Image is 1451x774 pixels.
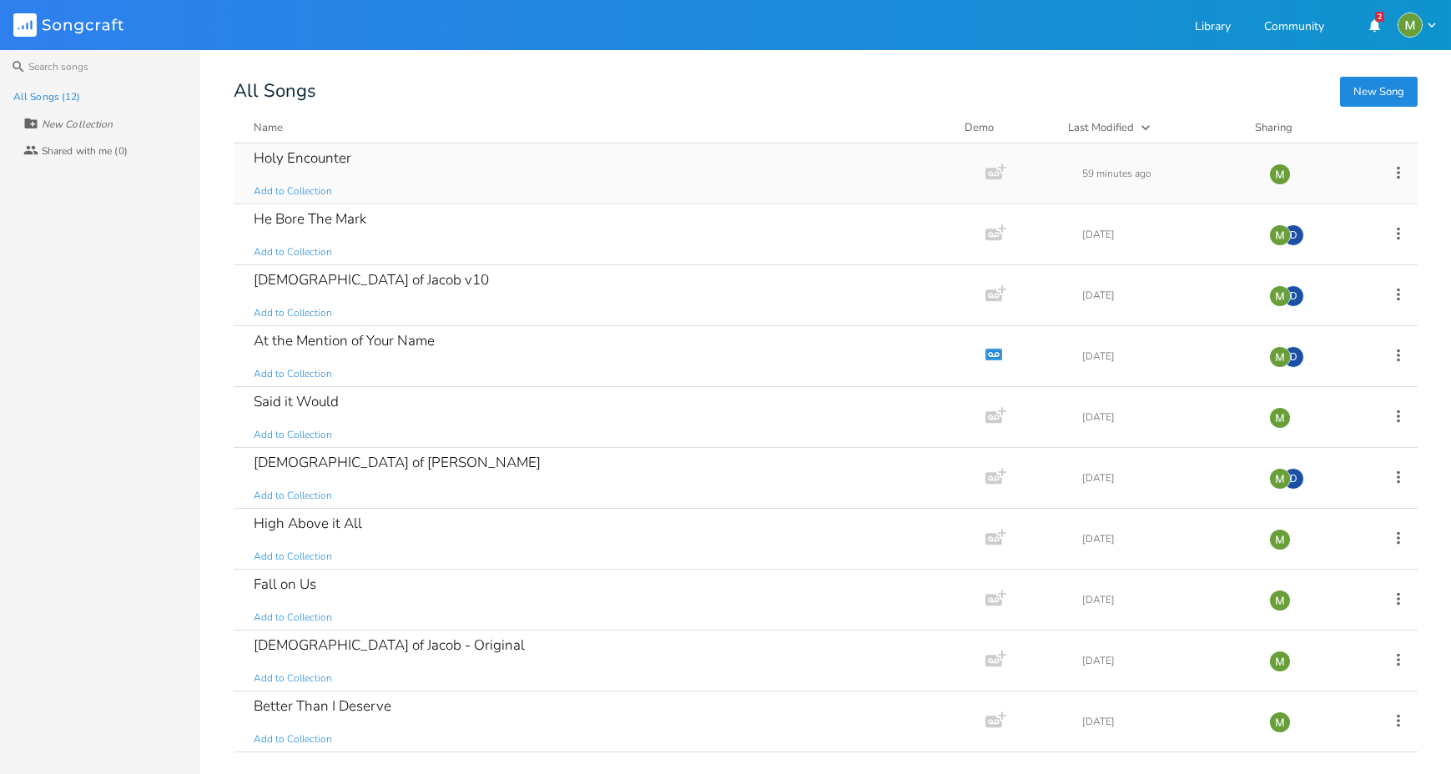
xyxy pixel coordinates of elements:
[1082,168,1249,178] div: 59 minutes ago
[1082,290,1249,300] div: [DATE]
[254,245,332,259] span: Add to Collection
[1269,590,1291,611] img: Mik Sivak
[254,428,332,442] span: Add to Collection
[1269,346,1291,368] img: Mik Sivak
[254,489,332,503] span: Add to Collection
[1282,285,1304,307] div: David Jones
[254,638,525,652] div: [DEMOGRAPHIC_DATA] of Jacob - Original
[1269,163,1291,185] img: Mik Sivak
[1082,229,1249,239] div: [DATE]
[1082,351,1249,361] div: [DATE]
[254,516,362,530] div: High Above it All
[1358,10,1391,40] button: 2
[42,146,128,156] div: Shared with me (0)
[1082,412,1249,422] div: [DATE]
[254,671,332,686] span: Add to Collection
[1269,529,1291,550] img: Mik Sivak
[1398,13,1423,38] img: Mik Sivak
[1082,716,1249,726] div: [DATE]
[254,760,298,774] div: [DATE]
[1269,285,1291,307] img: Mik Sivak
[254,273,489,287] div: [DEMOGRAPHIC_DATA] of Jacob v10
[254,120,283,135] div: Name
[254,611,332,625] span: Add to Collection
[254,550,332,564] span: Add to Collection
[254,699,391,713] div: Better Than I Deserve
[1082,595,1249,605] div: [DATE]
[254,577,316,591] div: Fall on Us
[1282,224,1304,246] div: David Jones
[42,119,113,129] div: New Collection
[1269,651,1291,672] img: Mik Sivak
[1282,468,1304,490] div: David Jones
[1255,119,1355,136] div: Sharing
[254,212,366,226] div: He Bore The Mark
[1282,346,1304,368] div: David Jones
[254,334,435,348] div: At the Mention of Your Name
[254,306,332,320] span: Add to Collection
[1269,711,1291,733] img: Mik Sivak
[254,395,339,409] div: Said it Would
[1068,120,1134,135] div: Last Modified
[254,367,332,381] span: Add to Collection
[1082,656,1249,666] div: [DATE]
[234,83,1418,99] div: All Songs
[254,119,945,136] button: Name
[1195,21,1231,35] a: Library
[1340,77,1418,107] button: New Song
[1082,534,1249,544] div: [DATE]
[1082,473,1249,483] div: [DATE]
[254,732,332,746] span: Add to Collection
[1264,21,1324,35] a: Community
[965,119,1048,136] div: Demo
[1269,224,1291,246] img: Mik Sivak
[1375,12,1384,22] div: 2
[254,151,351,165] div: Holy Encounter
[1269,468,1291,490] img: Mik Sivak
[1269,407,1291,429] img: Mik Sivak
[13,92,80,102] div: All Songs (12)
[254,455,541,470] div: [DEMOGRAPHIC_DATA] of [PERSON_NAME]
[1068,119,1235,136] button: Last Modified
[254,184,332,199] span: Add to Collection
